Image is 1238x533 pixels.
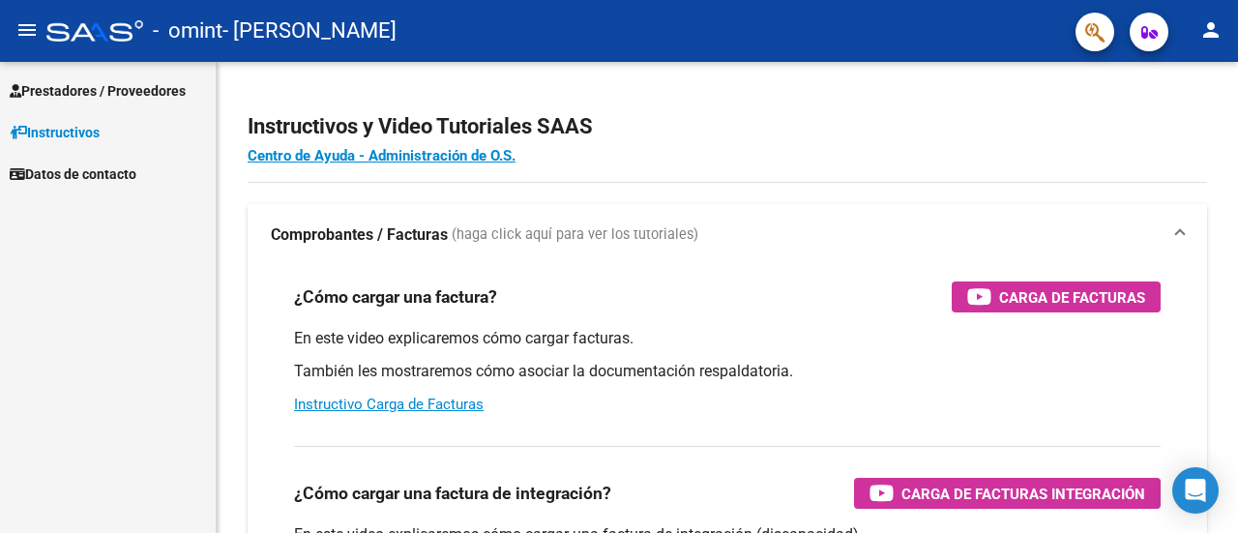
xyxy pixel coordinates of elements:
[901,482,1145,506] span: Carga de Facturas Integración
[222,10,397,52] span: - [PERSON_NAME]
[294,328,1161,349] p: En este video explicaremos cómo cargar facturas.
[10,163,136,185] span: Datos de contacto
[153,10,222,52] span: - omint
[248,147,516,164] a: Centro de Ayuda - Administración de O.S.
[15,18,39,42] mat-icon: menu
[1199,18,1223,42] mat-icon: person
[952,281,1161,312] button: Carga de Facturas
[294,283,497,311] h3: ¿Cómo cargar una factura?
[294,480,611,507] h3: ¿Cómo cargar una factura de integración?
[271,224,448,246] strong: Comprobantes / Facturas
[10,122,100,143] span: Instructivos
[248,204,1207,266] mat-expansion-panel-header: Comprobantes / Facturas (haga click aquí para ver los tutoriales)
[1172,467,1219,514] div: Open Intercom Messenger
[248,108,1207,145] h2: Instructivos y Video Tutoriales SAAS
[999,285,1145,310] span: Carga de Facturas
[452,224,698,246] span: (haga click aquí para ver los tutoriales)
[294,396,484,413] a: Instructivo Carga de Facturas
[854,478,1161,509] button: Carga de Facturas Integración
[294,361,1161,382] p: También les mostraremos cómo asociar la documentación respaldatoria.
[10,80,186,102] span: Prestadores / Proveedores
